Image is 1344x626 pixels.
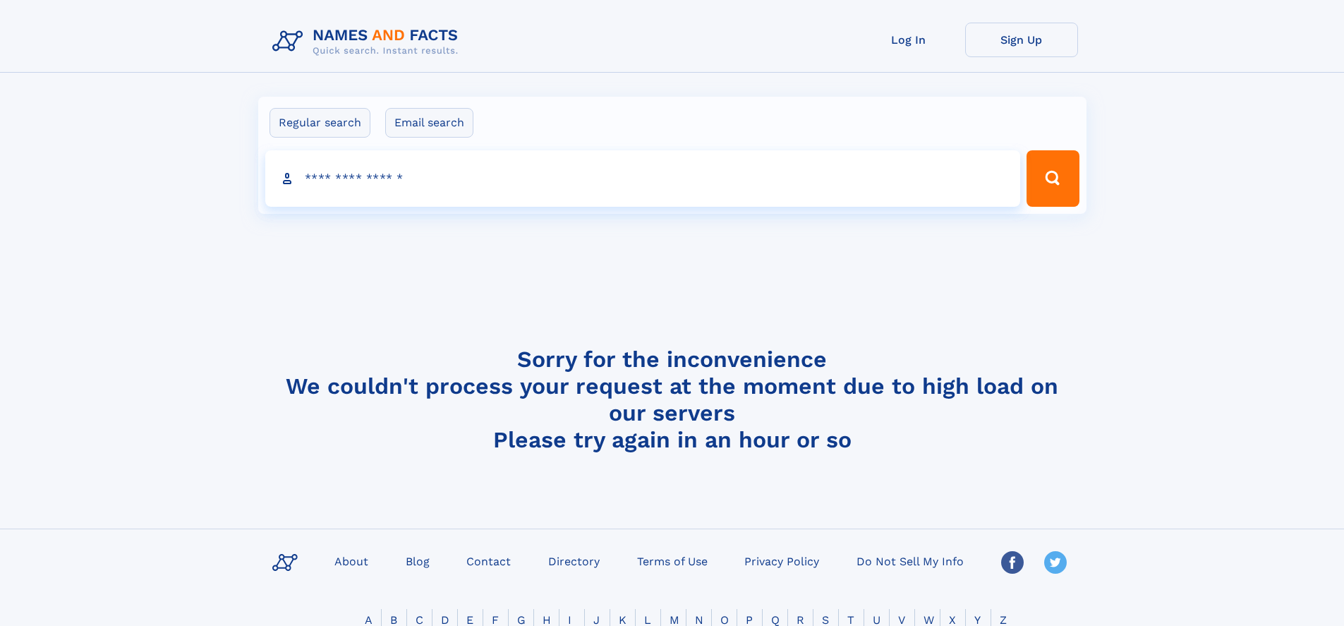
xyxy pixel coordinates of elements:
a: Directory [543,550,605,571]
img: Facebook [1001,551,1024,574]
a: Terms of Use [631,550,713,571]
a: Blog [400,550,435,571]
label: Regular search [270,108,370,138]
img: Twitter [1044,551,1067,574]
h4: Sorry for the inconvenience We couldn't process your request at the moment due to high load on ou... [267,346,1078,453]
a: Do Not Sell My Info [851,550,969,571]
a: About [329,550,374,571]
a: Sign Up [965,23,1078,57]
a: Log In [852,23,965,57]
img: Logo Names and Facts [267,23,470,61]
a: Contact [461,550,516,571]
button: Search Button [1027,150,1079,207]
label: Email search [385,108,473,138]
a: Privacy Policy [739,550,825,571]
input: search input [265,150,1021,207]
